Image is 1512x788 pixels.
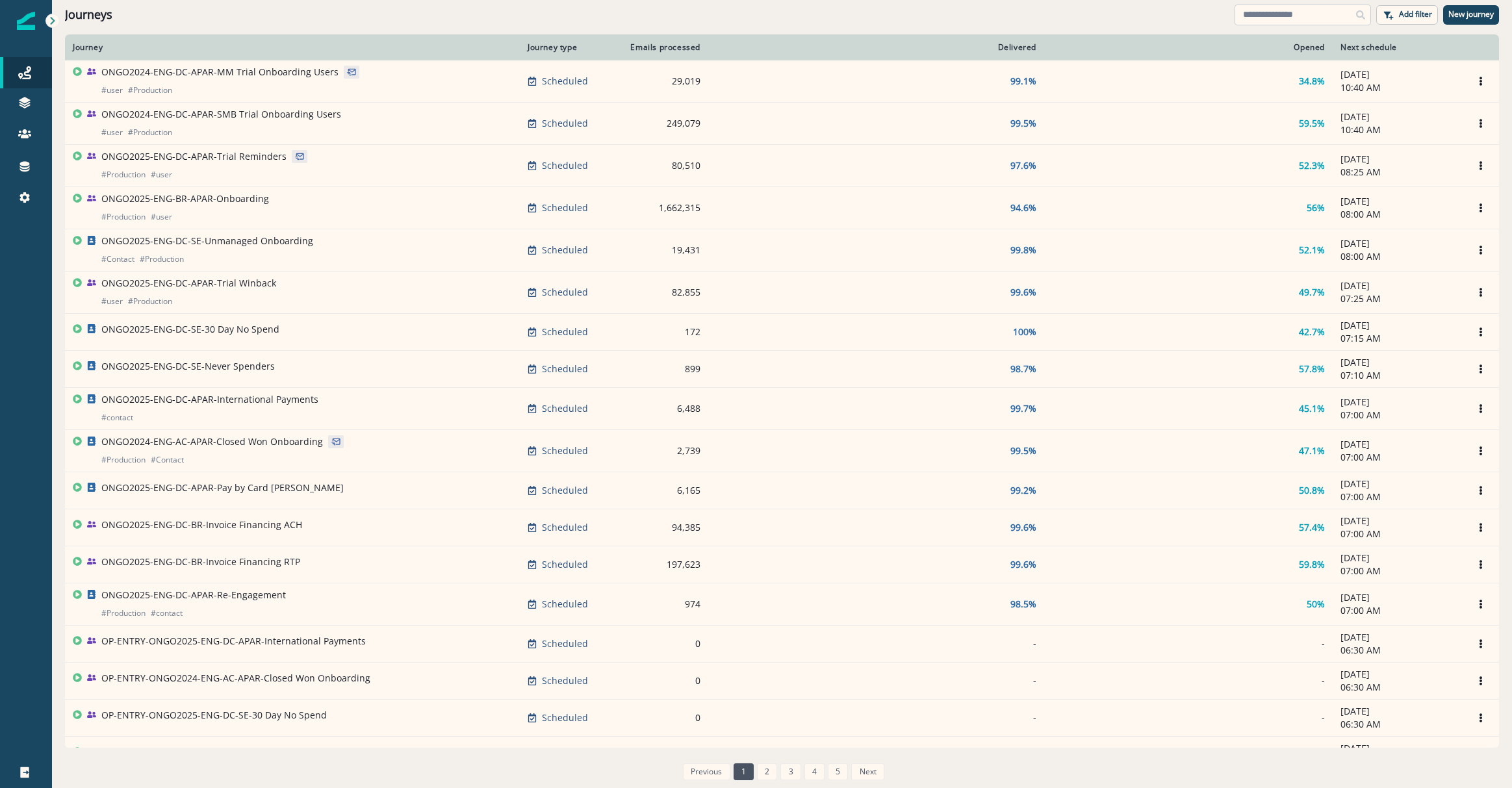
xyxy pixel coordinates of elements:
p: Scheduled [542,711,588,724]
a: ONGO2025-ENG-DC-SE-30 Day No SpendScheduled172100%42.7%[DATE]07:15 AMOptions [65,314,1499,351]
p: ONGO2025-ENG-DC-APAR-International Payments [101,393,318,406]
p: 99.6% [1010,521,1036,534]
a: ONGO2025-ENG-DC-APAR-International Payments#contactScheduled6,48899.7%45.1%[DATE]07:00 AMOptions [65,388,1499,430]
p: ONGO2025-ENG-BR-APAR-Onboarding [101,192,269,205]
p: Scheduled [542,558,588,571]
img: Inflection [17,12,35,30]
p: ONGO2025-ENG-DC-SE-Never Spenders [101,360,275,373]
button: Options [1470,399,1491,418]
p: 07:25 AM [1340,292,1455,305]
p: [DATE] [1340,705,1455,718]
p: 99.8% [1010,244,1036,257]
p: 99.5% [1010,117,1036,130]
p: # user [151,210,172,223]
a: Page 5 [828,763,848,780]
a: ONGO2025-ENG-BR-APAR-Onboarding#Production#userScheduled1,662,31594.6%56%[DATE]08:00 AMOptions [65,187,1499,229]
a: Page 2 [757,763,777,780]
a: OP-ENTRY-ONGO2025-ENG-DC-SE-30 Day No SpendScheduled0--[DATE]06:30 AMOptions [65,700,1499,737]
p: [DATE] [1340,515,1455,527]
p: [DATE] [1340,68,1455,81]
p: [DATE] [1340,195,1455,208]
p: 34.8% [1299,75,1325,88]
p: 99.6% [1010,286,1036,299]
p: # user [101,84,123,97]
p: 07:00 AM [1340,490,1455,503]
p: 47.1% [1299,444,1325,457]
div: 82,855 [625,286,700,299]
p: 52.3% [1299,159,1325,172]
p: Scheduled [542,75,588,88]
button: Options [1470,441,1491,461]
p: 07:15 AM [1340,332,1455,345]
button: Options [1470,322,1491,342]
div: 197,623 [625,558,700,571]
a: ONGO2025-ENG-DC-APAR-Pay by Card [PERSON_NAME]Scheduled6,16599.2%50.8%[DATE]07:00 AMOptions [65,472,1499,509]
div: 19,431 [625,244,700,257]
p: OP-ENTRY-ONGO2025-ENG-DC-APAR-International Payments [101,635,366,648]
p: # Production [140,253,184,266]
a: OP-ENTRY-ONGO2025-ENG-DC-SE-Never SpendersScheduled0--[DATE]06:30 AMOptions [65,737,1499,774]
div: Journey type [528,42,609,53]
div: 80,510 [625,159,700,172]
a: ONGO2024-ENG-DC-APAR-MM Trial Onboarding Users#user#ProductionScheduled29,01999.1%34.8%[DATE]10:4... [65,60,1499,103]
a: ONGO2025-ENG-DC-SE-Never SpendersScheduled89998.7%57.8%[DATE]07:10 AMOptions [65,351,1499,388]
div: Opened [1052,42,1325,53]
p: ONGO2025-ENG-DC-APAR-Trial Reminders [101,150,287,163]
a: ONGO2025-ENG-DC-APAR-Trial Winback#user#ProductionScheduled82,85599.6%49.7%[DATE]07:25 AMOptions [65,272,1499,314]
p: [DATE] [1340,237,1455,250]
p: # user [101,126,123,139]
div: 29,019 [625,75,700,88]
p: [DATE] [1340,319,1455,332]
button: Options [1470,481,1491,500]
p: 07:00 AM [1340,451,1455,464]
button: Options [1470,240,1491,260]
p: Scheduled [542,637,588,650]
button: Options [1470,555,1491,574]
p: [DATE] [1340,110,1455,123]
p: 99.2% [1010,484,1036,497]
p: 08:00 AM [1340,250,1455,263]
p: 49.7% [1299,286,1325,299]
div: Next schedule [1340,42,1455,53]
p: 52.1% [1299,244,1325,257]
div: 0 [625,637,700,650]
p: # Production [128,126,172,139]
p: OP-ENTRY-ONGO2024-ENG-AC-APAR-Closed Won Onboarding [101,672,370,685]
button: Options [1470,156,1491,175]
a: Page 4 [804,763,825,780]
p: 99.5% [1010,444,1036,457]
a: Page 3 [780,763,801,780]
button: New journey [1443,5,1499,25]
div: - [716,711,1036,724]
p: ONGO2024-ENG-AC-APAR-Closed Won Onboarding [101,435,323,448]
p: Scheduled [542,325,588,338]
button: Options [1470,283,1491,302]
p: [DATE] [1340,153,1455,166]
p: 42.7% [1299,325,1325,338]
p: OP-ENTRY-ONGO2025-ENG-DC-SE-Never Spenders [101,746,322,759]
p: 99.7% [1010,402,1036,415]
p: 99.6% [1010,558,1036,571]
p: Scheduled [542,484,588,497]
a: Page 1 is your current page [734,763,754,780]
p: # Production [128,84,172,97]
button: Options [1470,708,1491,728]
p: [DATE] [1340,356,1455,369]
button: Options [1470,594,1491,614]
a: ONGO2025-ENG-DC-SE-Unmanaged Onboarding#Contact#ProductionScheduled19,43199.8%52.1%[DATE]08:00 AM... [65,229,1499,272]
p: 08:00 AM [1340,208,1455,221]
p: 06:30 AM [1340,681,1455,694]
p: 98.7% [1010,362,1036,375]
div: 6,488 [625,402,700,415]
p: 59.5% [1299,117,1325,130]
p: 07:00 AM [1340,604,1455,617]
p: # contact [151,607,183,620]
p: Scheduled [542,362,588,375]
div: - [1052,711,1325,724]
p: Scheduled [542,598,588,611]
p: # Production [101,607,146,620]
button: Options [1470,634,1491,654]
p: [DATE] [1340,396,1455,409]
a: ONGO2025-ENG-DC-APAR-Re-Engagement#Production#contactScheduled97498.5%50%[DATE]07:00 AMOptions [65,583,1499,626]
p: [DATE] [1340,668,1455,681]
